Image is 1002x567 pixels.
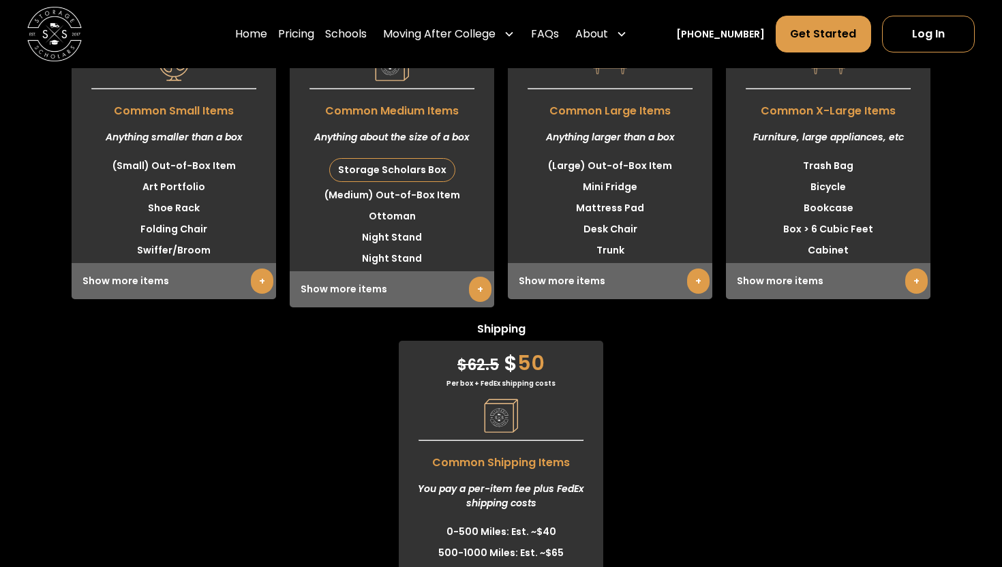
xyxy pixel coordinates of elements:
[905,269,928,294] a: +
[72,263,276,299] div: Show more items
[531,15,559,53] a: FAQs
[508,177,712,198] li: Mini Fridge
[72,177,276,198] li: Art Portfolio
[457,354,467,376] span: $
[726,155,930,177] li: Trash Bag
[325,15,367,53] a: Schools
[726,240,930,261] li: Cabinet
[726,96,930,119] span: Common X-Large Items
[235,15,267,53] a: Home
[290,248,494,269] li: Night Stand
[508,198,712,219] li: Mattress Pad
[330,159,455,181] div: Storage Scholars Box
[290,185,494,206] li: (Medium) Out-of-Box Item
[575,26,608,42] div: About
[726,119,930,155] div: Furniture, large appliances, etc
[570,15,633,53] div: About
[399,521,603,542] li: 0-500 Miles: Est. ~$40
[399,542,603,564] li: 500-1000 Miles: Est. ~$65
[72,198,276,219] li: Shoe Rack
[27,7,82,61] img: Storage Scholars main logo
[378,15,520,53] div: Moving After College
[399,471,603,521] div: You pay a per-item fee plus FedEx shipping costs
[290,227,494,248] li: Night Stand
[399,378,603,388] div: Per box + FedEx shipping costs
[508,96,712,119] span: Common Large Items
[290,96,494,119] span: Common Medium Items
[72,240,276,261] li: Swiffer/Broom
[290,206,494,227] li: Ottoman
[726,219,930,240] li: Box > 6 Cubic Feet
[72,219,276,240] li: Folding Chair
[72,119,276,155] div: Anything smaller than a box
[469,277,491,302] a: +
[72,96,276,119] span: Common Small Items
[726,177,930,198] li: Bicycle
[508,155,712,177] li: (Large) Out-of-Box Item
[776,16,870,52] a: Get Started
[399,341,603,378] div: 50
[484,399,518,433] img: Pricing Category Icon
[726,263,930,299] div: Show more items
[72,155,276,177] li: (Small) Out-of-Box Item
[290,119,494,155] div: Anything about the size of a box
[687,269,710,294] a: +
[508,219,712,240] li: Desk Chair
[399,321,603,341] span: Shipping
[504,348,517,378] span: $
[508,263,712,299] div: Show more items
[882,16,975,52] a: Log In
[399,448,603,471] span: Common Shipping Items
[457,354,499,376] span: 62.5
[726,198,930,219] li: Bookcase
[383,26,496,42] div: Moving After College
[508,240,712,261] li: Trunk
[676,27,765,42] a: [PHONE_NUMBER]
[251,269,273,294] a: +
[290,271,494,307] div: Show more items
[278,15,314,53] a: Pricing
[508,119,712,155] div: Anything larger than a box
